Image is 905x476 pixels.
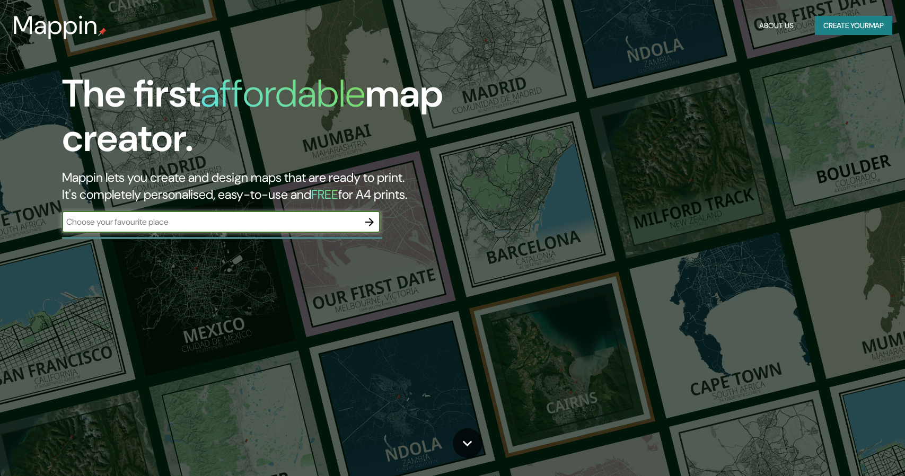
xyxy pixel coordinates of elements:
h2: Mappin lets you create and design maps that are ready to print. It's completely personalised, eas... [62,169,515,203]
button: Create yourmap [815,16,892,36]
h1: The first map creator. [62,72,515,169]
h1: affordable [200,69,365,118]
h5: FREE [311,186,338,202]
iframe: Help widget launcher [811,435,893,464]
button: About Us [755,16,798,36]
img: mappin-pin [98,28,107,36]
h3: Mappin [13,11,98,40]
input: Choose your favourite place [62,216,359,228]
